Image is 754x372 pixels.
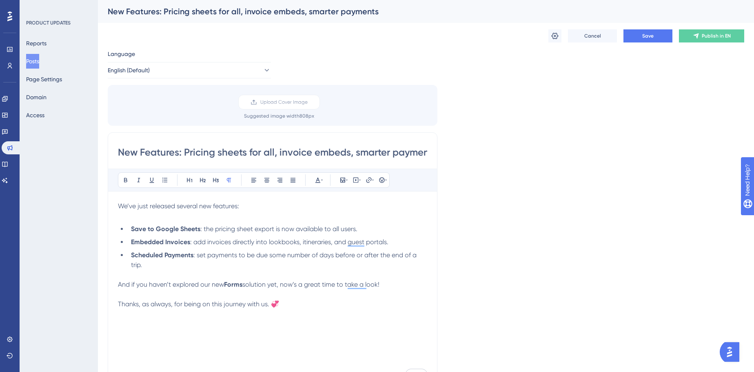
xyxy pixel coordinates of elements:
span: Upload Cover Image [260,99,308,105]
button: Publish in EN [679,29,744,42]
button: Page Settings [26,72,62,87]
div: Suggested image width 808 px [244,113,314,119]
button: Posts [26,54,39,69]
span: Thanks, as always, for being on this journey with us. 💞 [118,300,279,308]
span: Language [108,49,135,59]
span: English (Default) [108,65,150,75]
button: Save [623,29,672,42]
span: solution yet, now’s a great time to take a look! [242,281,379,288]
input: Post Title [118,146,427,159]
span: : the pricing sheet export is now available to all users. [200,225,357,233]
span: Cancel [584,33,601,39]
span: : set payments to be due some number of days before or after the end of a trip. [131,251,418,269]
span: We’ve just released several new features: [118,202,239,210]
span: Publish in EN [702,33,731,39]
strong: Embedded Invoices [131,238,190,246]
span: And if you haven’t explored our new [118,281,224,288]
strong: Scheduled Payments [131,251,193,259]
div: New Features: Pricing sheets for all, invoice embeds, smarter payments [108,6,724,17]
span: Save [642,33,654,39]
strong: Save to Google Sheets [131,225,200,233]
button: English (Default) [108,62,271,78]
iframe: UserGuiding AI Assistant Launcher [720,340,744,364]
button: Cancel [568,29,617,42]
span: : add invoices directly into lookbooks, itineraries, and guest portals. [190,238,388,246]
div: PRODUCT UPDATES [26,20,71,26]
strong: Forms [224,281,242,288]
button: Reports [26,36,47,51]
button: Access [26,108,44,123]
span: Need Help? [19,2,51,12]
button: Domain [26,90,47,105]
